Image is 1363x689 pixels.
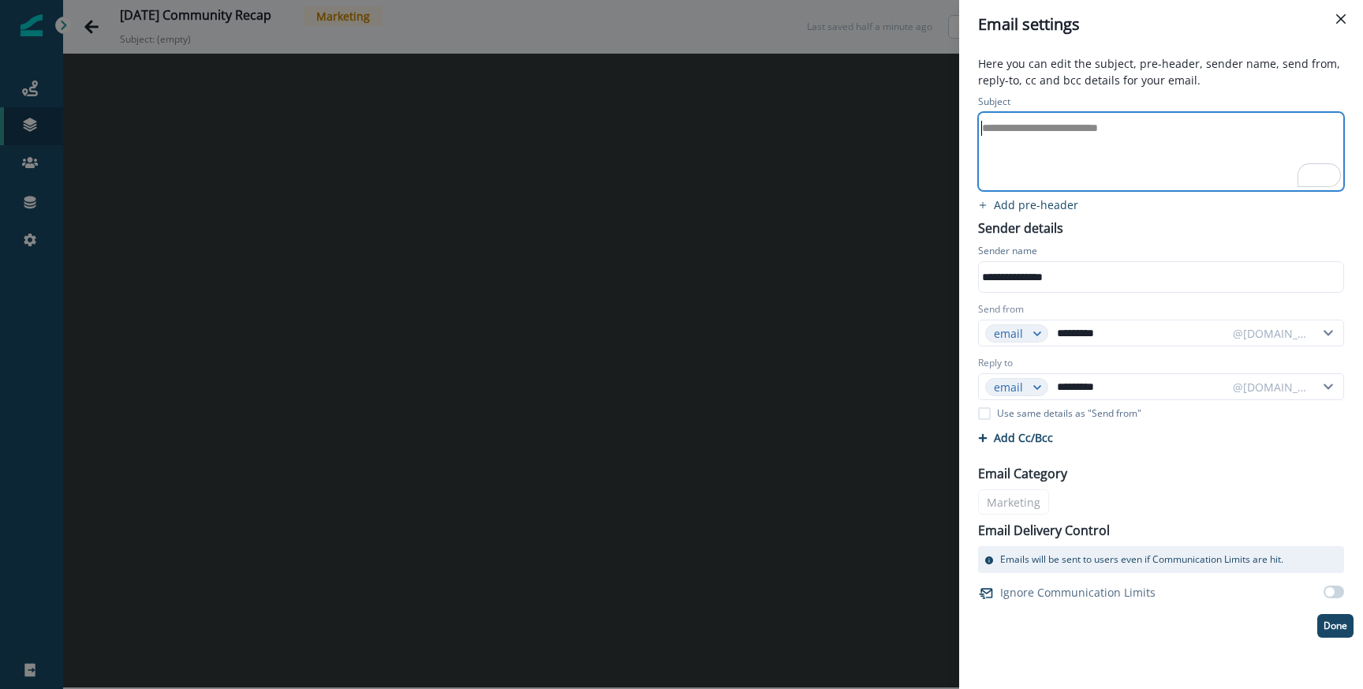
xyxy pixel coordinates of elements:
div: email [994,325,1025,342]
div: email [994,379,1025,395]
button: Done [1317,614,1354,638]
div: @[DOMAIN_NAME] [1233,325,1309,342]
p: Emails will be sent to users even if Communication Limits are hit. [1000,552,1283,567]
p: Sender name [978,244,1037,261]
p: Done [1324,620,1347,631]
p: Sender details [969,215,1073,238]
label: Reply to [978,356,1013,370]
div: To enrich screen reader interactions, please activate Accessibility in Grammarly extension settings [979,113,1341,190]
label: Send from [978,302,1024,316]
div: Email settings [978,13,1344,36]
button: Add Cc/Bcc [978,430,1053,445]
button: Close [1328,6,1354,32]
p: Use same details as "Send from" [997,406,1141,421]
div: @[DOMAIN_NAME] [1233,379,1309,395]
button: add preheader [969,197,1088,212]
p: Email Category [978,464,1067,483]
p: Ignore Communication Limits [1000,584,1156,601]
p: Subject [978,95,1010,112]
p: Add pre-header [994,197,1078,212]
p: Here you can edit the subject, pre-header, sender name, send from, reply-to, cc and bcc details f... [969,55,1354,92]
p: Email Delivery Control [978,521,1110,540]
